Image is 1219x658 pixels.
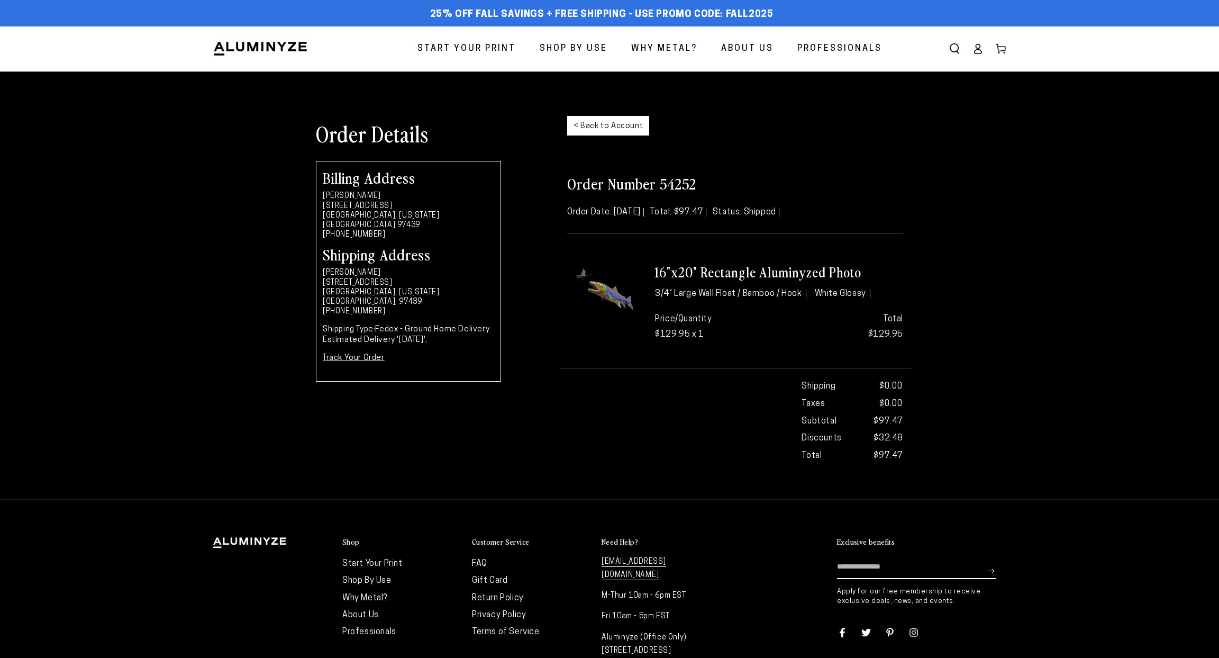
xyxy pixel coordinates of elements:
[797,41,882,57] span: Professionals
[342,537,360,547] h2: Shop
[802,414,836,429] strong: Subtotal
[602,537,721,547] summary: Need Help?
[655,264,903,281] h3: 16"x20" Rectangle Aluminyzed Photo
[472,537,591,547] summary: Customer Service
[837,537,1006,547] summary: Exclusive benefits
[316,120,551,147] h1: Order Details
[417,41,516,57] span: Start Your Print
[874,414,903,429] span: $97.47
[342,594,387,602] a: Why Metal?
[989,555,996,587] button: Subscribe
[802,396,825,412] strong: Taxes
[323,269,381,277] strong: [PERSON_NAME]
[472,628,540,636] a: Terms of Service
[713,35,781,63] a: About Us
[602,610,721,623] p: Fri 10am - 5pm EST
[567,208,644,217] span: Order Date: [DATE]
[602,537,638,547] h2: Need Help?
[837,537,895,547] h2: Exclusive benefits
[472,576,507,585] a: Gift Card
[802,379,835,394] strong: Shipping
[567,116,649,136] a: < Back to Account
[342,628,396,636] a: Professionals
[430,9,774,21] span: 25% off FALL Savings + Free Shipping - Use Promo Code: FALL2025
[874,431,903,446] span: $32.48
[323,288,494,298] li: [GEOGRAPHIC_DATA], [US_STATE]
[323,192,381,200] strong: [PERSON_NAME]
[631,41,697,57] span: Why Metal?
[655,290,806,299] li: 3/4" Large Wall Float / Bamboo / Hook
[943,37,966,60] summary: Search our site
[567,250,639,340] img: 16"x20" Rectangle White Glossy Aluminyzed Photo - 3/4" Large Wall Float / Hook
[323,170,494,185] h2: Billing Address
[874,448,903,464] strong: $97.47
[532,35,615,63] a: Shop By Use
[802,448,822,464] strong: Total
[323,326,375,333] strong: Shipping Type:
[323,211,494,221] li: [GEOGRAPHIC_DATA], [US_STATE]
[342,611,379,619] a: About Us
[567,174,903,193] h2: Order Number 54252
[472,611,526,619] a: Privacy Policy
[789,35,890,63] a: Professionals
[323,298,494,307] li: [GEOGRAPHIC_DATA], 97439
[342,537,461,547] summary: Shop
[879,379,903,394] span: $0.00
[323,221,494,230] li: [GEOGRAPHIC_DATA] 97439
[540,41,607,57] span: Shop By Use
[323,307,494,317] li: [PHONE_NUMBER]
[655,312,771,342] p: Price/Quantity $129.95 x 1
[472,560,487,568] a: FAQ
[837,587,1006,606] p: Apply for our free membership to receive exclusive deals, news, and events.
[721,41,774,57] span: About Us
[815,290,871,299] li: White Glossy
[602,589,721,602] p: M-Thur 10am - 6pm EST
[323,230,494,240] li: [PHONE_NUMBER]
[472,537,529,547] h2: Customer Service
[342,576,392,585] a: Shop By Use
[213,41,308,57] img: Aluminyze
[623,35,705,63] a: Why Metal?
[650,208,706,217] span: Total: $97.47
[802,431,841,446] strong: Discounts
[602,558,666,580] a: [EMAIL_ADDRESS][DOMAIN_NAME]
[323,354,385,362] a: Track Your Order
[323,325,494,345] p: Fedex - Ground Home Delivery. Estimated Delivery '[DATE]',
[323,202,494,211] li: [STREET_ADDRESS]
[323,247,494,262] h2: Shipping Address
[602,631,721,657] p: Aluminyze (Office Only) [STREET_ADDRESS]
[323,278,494,288] li: [STREET_ADDRESS]
[787,312,903,342] p: $129.95
[410,35,524,63] a: Start Your Print
[713,208,779,217] span: Status: Shipped
[883,315,903,323] strong: Total
[342,560,403,568] a: Start Your Print
[472,594,524,602] a: Return Policy
[879,396,903,412] span: $0.00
